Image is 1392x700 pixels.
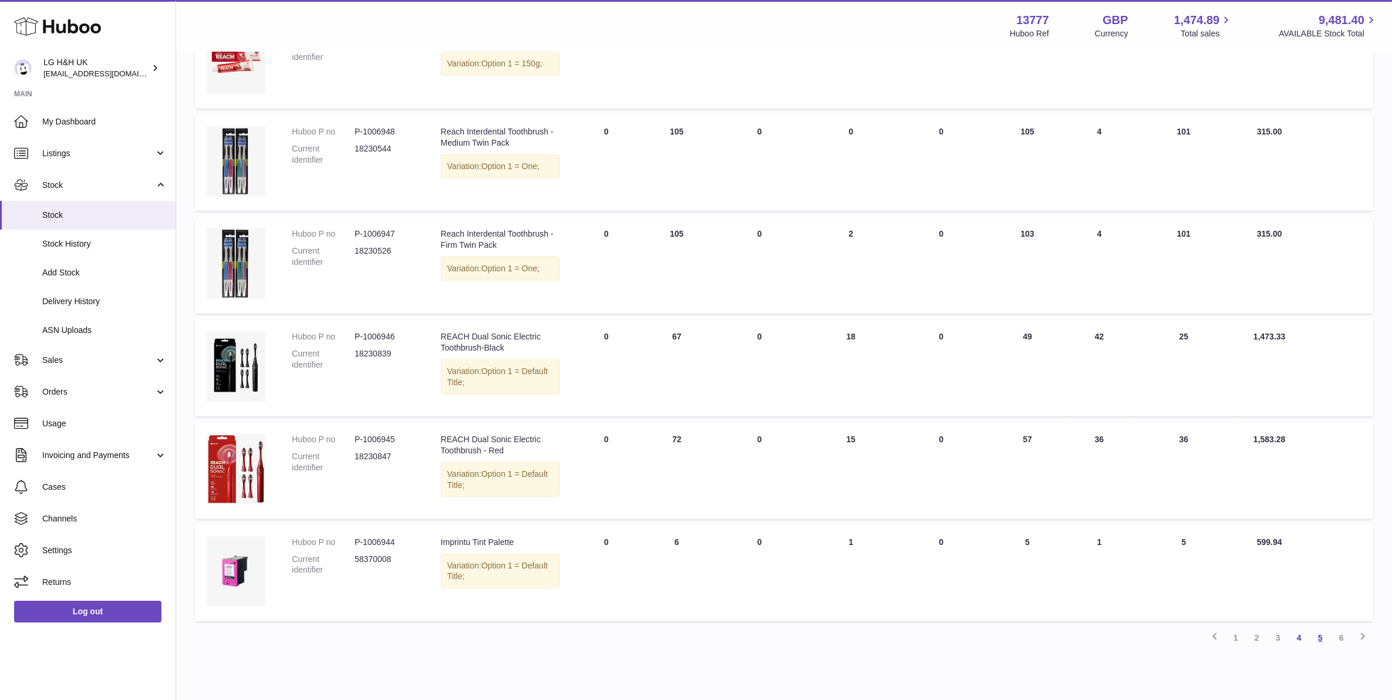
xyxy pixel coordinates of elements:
[355,537,417,548] dd: P-1006944
[642,217,712,314] td: 105
[441,554,560,589] div: Variation:
[42,238,167,250] span: Stock History
[987,422,1067,519] td: 57
[355,126,417,137] dd: P-1006948
[42,513,167,524] span: Channels
[1103,12,1128,28] strong: GBP
[207,228,265,299] img: product image
[292,126,355,137] dt: Huboo P no
[481,161,540,171] span: Option 1 = One;
[207,23,265,94] img: product image
[1067,525,1131,622] td: 1
[642,422,712,519] td: 72
[1095,28,1128,39] div: Currency
[441,537,560,548] div: Imprintu Tint Palette
[1253,332,1286,341] span: 1,473.33
[712,12,807,109] td: 0
[441,126,560,149] div: Reach Interdental Toothbrush - Medium Twin Pack
[355,554,417,576] dd: 58370008
[292,554,355,576] dt: Current identifier
[441,52,560,76] div: Variation:
[1268,627,1289,648] a: 3
[42,296,167,307] span: Delivery History
[939,127,943,136] span: 0
[292,537,355,548] dt: Huboo P no
[481,264,540,273] span: Option 1 = One;
[1225,627,1246,648] a: 1
[441,228,560,251] div: Reach Interdental Toothbrush - Firm Twin Pack
[441,257,560,281] div: Variation:
[441,359,560,395] div: Variation:
[642,319,712,416] td: 67
[987,525,1067,622] td: 5
[355,245,417,268] dd: 18230526
[712,217,807,314] td: 0
[642,115,712,211] td: 105
[42,210,167,221] span: Stock
[292,245,355,268] dt: Current identifier
[571,525,642,622] td: 0
[207,537,265,607] img: product image
[939,229,943,238] span: 0
[207,126,265,197] img: product image
[939,537,943,547] span: 0
[481,59,542,68] span: Option 1 = 150g;
[712,115,807,211] td: 0
[1257,229,1282,238] span: 315.00
[42,325,167,336] span: ASN Uploads
[1174,12,1220,28] span: 1,474.89
[1331,627,1352,648] a: 6
[1181,28,1233,39] span: Total sales
[1257,537,1282,547] span: 599.94
[355,143,417,166] dd: 18230544
[355,228,417,240] dd: P-1006947
[1319,12,1364,28] span: 9,481.40
[571,422,642,519] td: 0
[292,434,355,445] dt: Huboo P no
[42,450,154,461] span: Invoicing and Payments
[447,469,548,490] span: Option 1 = Default Title;
[642,12,712,109] td: 28
[441,154,560,179] div: Variation:
[207,434,265,504] img: product image
[42,545,167,556] span: Settings
[1010,28,1049,39] div: Huboo Ref
[571,12,642,109] td: 0
[42,180,154,191] span: Stock
[571,319,642,416] td: 0
[43,57,149,79] div: LG H&H UK
[292,331,355,342] dt: Huboo P no
[1067,115,1131,211] td: 4
[807,525,895,622] td: 1
[42,148,154,159] span: Listings
[1253,435,1286,444] span: 1,583.28
[1310,627,1331,648] a: 5
[447,561,548,581] span: Option 1 = Default Title;
[1067,422,1131,519] td: 36
[571,115,642,211] td: 0
[807,217,895,314] td: 2
[807,319,895,416] td: 18
[42,386,154,398] span: Orders
[1131,525,1236,622] td: 5
[987,12,1067,109] td: 27
[712,319,807,416] td: 0
[292,451,355,473] dt: Current identifier
[292,143,355,166] dt: Current identifier
[987,217,1067,314] td: 103
[987,319,1067,416] td: 49
[1016,12,1049,28] strong: 13777
[939,435,943,444] span: 0
[1067,217,1131,314] td: 4
[441,331,560,354] div: REACH Dual Sonic Electric Toothbrush-Black
[1174,12,1233,39] a: 1,474.89 Total sales
[571,217,642,314] td: 0
[207,331,265,402] img: product image
[42,482,167,493] span: Cases
[1067,319,1131,416] td: 42
[42,577,167,588] span: Returns
[1246,627,1268,648] a: 2
[1131,319,1236,416] td: 25
[42,418,167,429] span: Usage
[355,434,417,445] dd: P-1006945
